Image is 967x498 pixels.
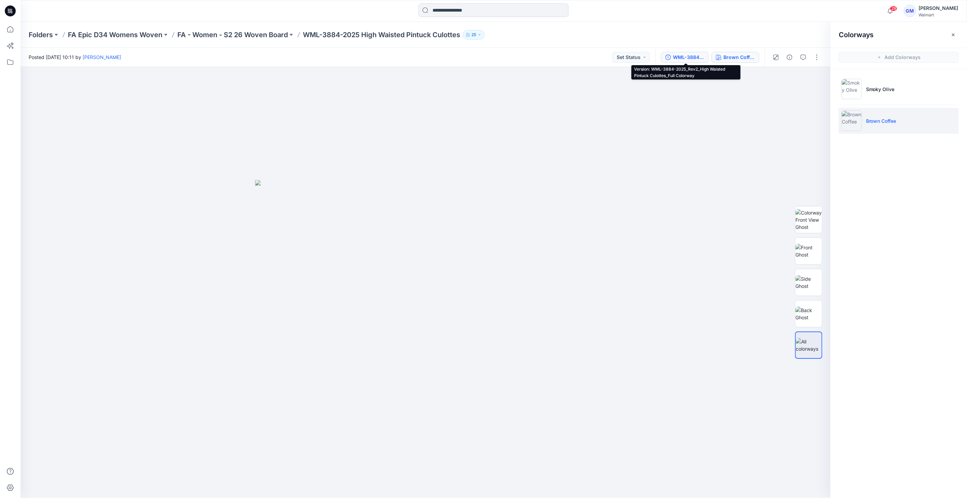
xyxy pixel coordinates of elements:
[795,244,822,258] img: Front Ghost
[866,86,895,93] p: Smoky Olive
[796,338,822,352] img: All colorways
[919,4,958,12] div: [PERSON_NAME]
[661,52,709,63] button: WML-3884-2025_Rev2_High Waisted Pintuck Culottes_Full Colorway
[463,30,485,40] button: 25
[839,31,874,39] h2: Colorways
[471,31,476,39] p: 25
[29,54,121,61] span: Posted [DATE] 10:11 by
[83,54,121,60] a: [PERSON_NAME]
[255,180,596,498] img: eyJhbGciOiJIUzI1NiIsImtpZCI6IjAiLCJzbHQiOiJzZXMiLCJ0eXAiOiJKV1QifQ.eyJkYXRhIjp7InR5cGUiOiJzdG9yYW...
[890,6,897,11] span: 29
[795,209,822,231] img: Colorway Front View Ghost
[29,30,53,40] a: Folders
[841,111,862,131] img: Brown Coffee
[673,54,704,61] div: WML-3884-2025_Rev2_High Waisted Pintuck Culottes_Full Colorway
[841,79,862,99] img: Smoky Olive
[795,275,822,290] img: Side Ghost
[177,30,288,40] a: FA - Women - S2 26 Woven Board
[68,30,162,40] a: FA Epic D34 Womens Woven
[904,5,916,17] div: GM
[866,117,896,124] p: Brown Coffee
[795,307,822,321] img: Back Ghost
[919,12,958,17] div: Walmart
[723,54,755,61] div: Brown Coffee
[712,52,759,63] button: Brown Coffee
[303,30,460,40] p: WML-3884-2025 High Waisted Pintuck Culottes
[784,52,795,63] button: Details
